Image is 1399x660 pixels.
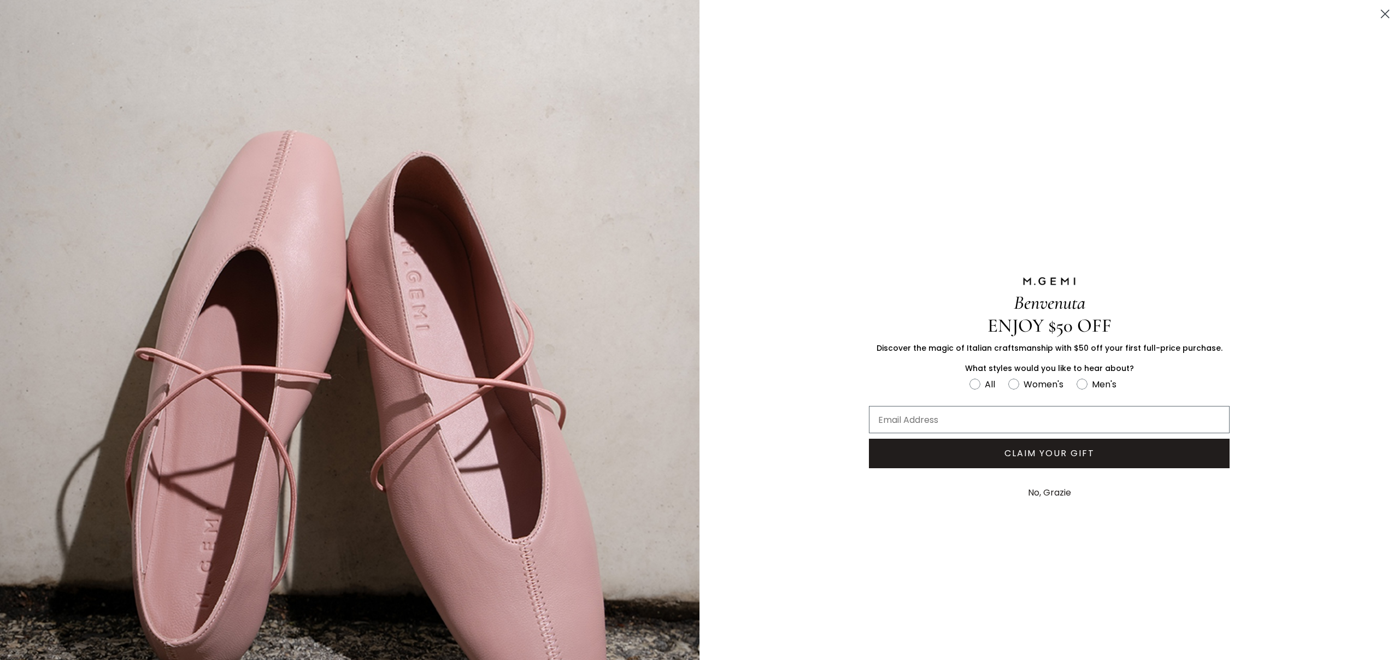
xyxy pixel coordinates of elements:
[1092,378,1116,391] div: Men's
[1022,276,1077,286] img: M.GEMI
[877,343,1222,353] span: Discover the magic of Italian craftsmanship with $50 off your first full-price purchase.
[1014,291,1085,314] span: Benvenuta
[1024,378,1063,391] div: Women's
[987,314,1112,337] span: ENJOY $50 OFF
[985,378,995,391] div: All
[1022,479,1077,506] button: No, Grazie
[869,439,1230,468] button: CLAIM YOUR GIFT
[869,406,1230,433] input: Email Address
[1376,4,1395,23] button: Close dialog
[965,363,1134,374] span: What styles would you like to hear about?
